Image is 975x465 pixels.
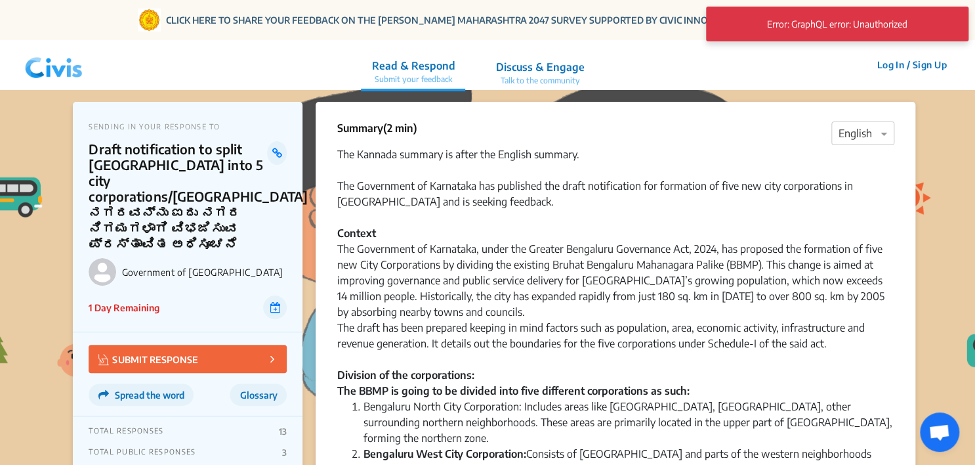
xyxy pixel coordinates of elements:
[121,267,287,278] p: Government of [GEOGRAPHIC_DATA]
[920,412,959,452] a: Open chat
[89,301,159,315] p: 1 Day Remaining
[371,58,455,74] p: Read & Respond
[89,426,163,437] p: TOTAL RESPONSES
[230,384,287,406] button: Glossary
[89,258,116,286] img: Government of Karnataka logo
[138,9,161,32] img: Gom Logo
[114,389,184,401] span: Spread the word
[98,354,109,365] img: Vector.jpg
[20,45,88,85] img: navlogo.png
[282,447,287,458] p: 3
[89,122,287,131] p: SENDING IN YOUR RESPONSE TO
[722,12,952,36] p: Error: GraphQL error: Unauthorized
[363,399,894,446] li: Bengaluru North City Corporation: Includes areas like [GEOGRAPHIC_DATA], [GEOGRAPHIC_DATA], other...
[89,141,267,252] p: Draft notification to split [GEOGRAPHIC_DATA] into 5 city corporations/[GEOGRAPHIC_DATA] ನಗರವನ್ನು...
[239,389,277,401] span: Glossary
[337,368,689,397] strong: Division of the corporations: The BBMP is going to be divided into five different corporations as...
[279,426,287,437] p: 13
[89,384,194,406] button: Spread the word
[98,351,197,366] p: SUBMIT RESPONSE
[166,13,837,27] a: CLICK HERE TO SHARE YOUR FEEDBACK ON THE [PERSON_NAME] MAHARASHTRA 2047 SURVEY SUPPORTED BY CIVIC...
[89,345,287,373] button: SUBMIT RESPONSE
[868,55,955,75] button: Log In / Sign Up
[495,75,584,87] p: Talk to the community
[89,447,196,458] p: TOTAL PUBLIC RESPONSES
[383,122,417,135] span: (2 min)
[337,146,894,210] div: The Kannada summary is after the English summary. The Government of Karnataka has published the d...
[371,74,455,85] p: Submit your feedback
[363,447,526,460] strong: Bengaluru West City Corporation:
[337,120,417,136] p: Summary
[337,227,375,240] strong: Context
[495,59,584,75] p: Discuss & Engage
[337,241,894,399] div: The Government of Karnataka, under the Greater Bengaluru Governance Act, 2024, has proposed the f...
